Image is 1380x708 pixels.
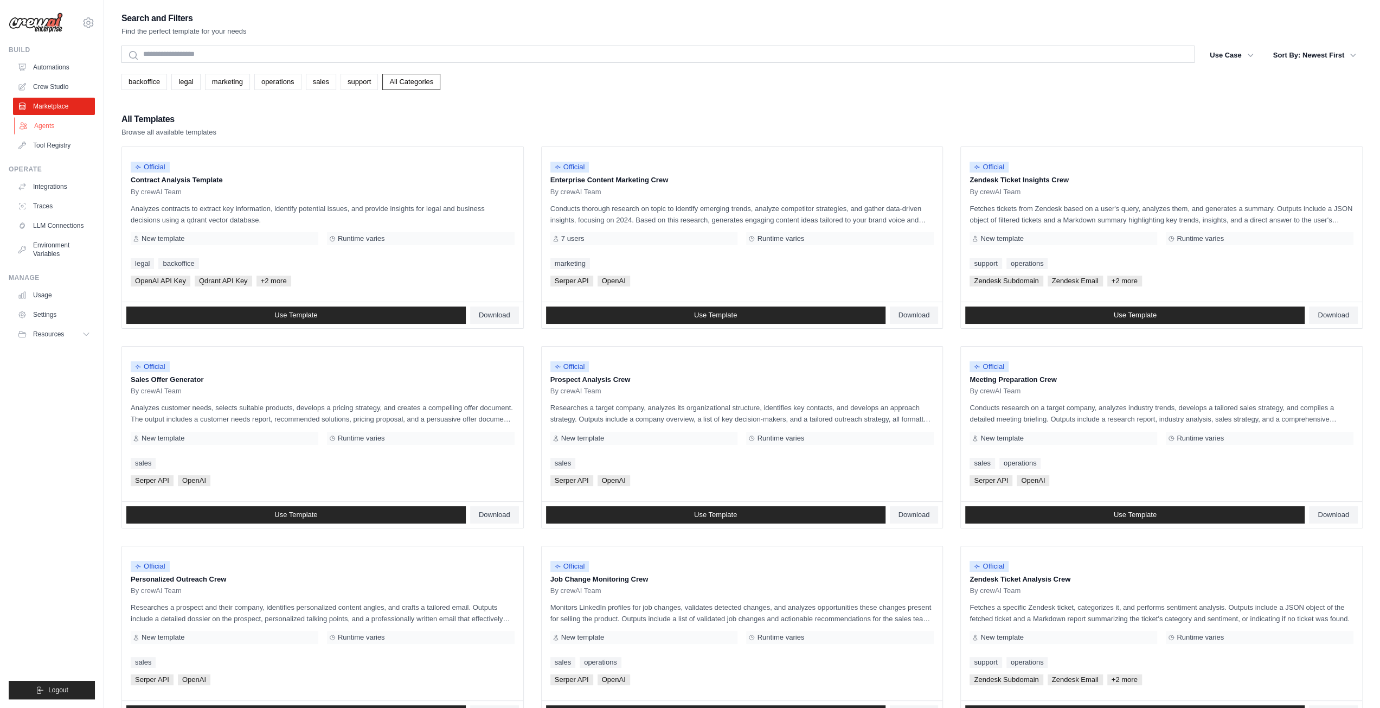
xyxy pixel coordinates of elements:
[131,387,182,396] span: By crewAI Team
[479,311,510,320] span: Download
[980,234,1023,243] span: New template
[338,234,385,243] span: Runtime varies
[171,74,200,90] a: legal
[9,46,95,54] div: Build
[9,273,95,282] div: Manage
[550,203,934,226] p: Conducts thorough research on topic to identify emerging trends, analyze competitor strategies, a...
[598,475,630,486] span: OpenAI
[970,674,1043,685] span: Zendesk Subdomain
[970,203,1353,226] p: Fetches tickets from Zendesk based on a user's query, analyzes them, and generates a summary. Out...
[13,237,95,263] a: Environment Variables
[980,434,1023,443] span: New template
[1177,234,1224,243] span: Runtime varies
[158,258,198,269] a: backoffice
[470,307,519,324] a: Download
[1267,46,1363,65] button: Sort By: Newest First
[890,307,939,324] a: Download
[13,178,95,195] a: Integrations
[550,402,934,425] p: Researches a target company, analyzes its organizational structure, identifies key contacts, and ...
[561,633,604,642] span: New template
[14,117,96,135] a: Agents
[254,74,301,90] a: operations
[898,311,930,320] span: Download
[1107,276,1142,286] span: +2 more
[131,258,154,269] a: legal
[550,586,601,595] span: By crewAI Team
[694,311,737,320] span: Use Template
[131,188,182,196] span: By crewAI Team
[131,175,515,186] p: Contract Analysis Template
[1114,511,1157,519] span: Use Template
[598,674,630,685] span: OpenAI
[274,311,317,320] span: Use Template
[256,276,291,286] span: +2 more
[598,276,630,286] span: OpenAI
[13,59,95,76] a: Automations
[1309,307,1358,324] a: Download
[341,74,378,90] a: support
[131,475,174,486] span: Serper API
[13,137,95,154] a: Tool Registry
[550,475,593,486] span: Serper API
[131,657,156,668] a: sales
[550,561,589,572] span: Official
[131,674,174,685] span: Serper API
[131,561,170,572] span: Official
[142,633,184,642] span: New template
[757,633,804,642] span: Runtime varies
[757,234,804,243] span: Runtime varies
[205,74,250,90] a: marketing
[999,458,1041,469] a: operations
[970,657,1002,668] a: support
[970,475,1012,486] span: Serper API
[694,511,737,519] span: Use Template
[757,434,804,443] span: Runtime varies
[13,78,95,95] a: Crew Studio
[126,307,466,324] a: Use Template
[970,574,1353,585] p: Zendesk Ticket Analysis Crew
[561,234,585,243] span: 7 users
[131,586,182,595] span: By crewAI Team
[338,434,385,443] span: Runtime varies
[306,74,336,90] a: sales
[550,574,934,585] p: Job Change Monitoring Crew
[965,307,1305,324] a: Use Template
[13,197,95,215] a: Traces
[13,286,95,304] a: Usage
[1203,46,1260,65] button: Use Case
[33,330,64,339] span: Resources
[131,203,515,226] p: Analyzes contracts to extract key information, identify potential issues, and provide insights fo...
[550,258,590,269] a: marketing
[338,633,385,642] span: Runtime varies
[13,98,95,115] a: Marketplace
[970,458,994,469] a: sales
[274,511,317,519] span: Use Template
[550,657,575,668] a: sales
[970,276,1043,286] span: Zendesk Subdomain
[178,475,210,486] span: OpenAI
[970,258,1002,269] a: support
[1107,674,1142,685] span: +2 more
[121,112,216,127] h2: All Templates
[131,361,170,372] span: Official
[550,361,589,372] span: Official
[580,657,621,668] a: operations
[980,633,1023,642] span: New template
[550,374,934,385] p: Prospect Analysis Crew
[126,506,466,524] a: Use Template
[550,458,575,469] a: sales
[546,506,885,524] a: Use Template
[131,574,515,585] p: Personalized Outreach Crew
[131,602,515,624] p: Researches a prospect and their company, identifies personalized content angles, and crafts a tai...
[131,402,515,425] p: Analyzes customer needs, selects suitable products, develops a pricing strategy, and creates a co...
[1318,511,1349,519] span: Download
[1309,506,1358,524] a: Download
[546,307,885,324] a: Use Template
[131,162,170,173] span: Official
[550,162,589,173] span: Official
[550,175,934,186] p: Enterprise Content Marketing Crew
[121,74,167,90] a: backoffice
[121,127,216,138] p: Browse all available templates
[550,188,601,196] span: By crewAI Team
[1114,311,1157,320] span: Use Template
